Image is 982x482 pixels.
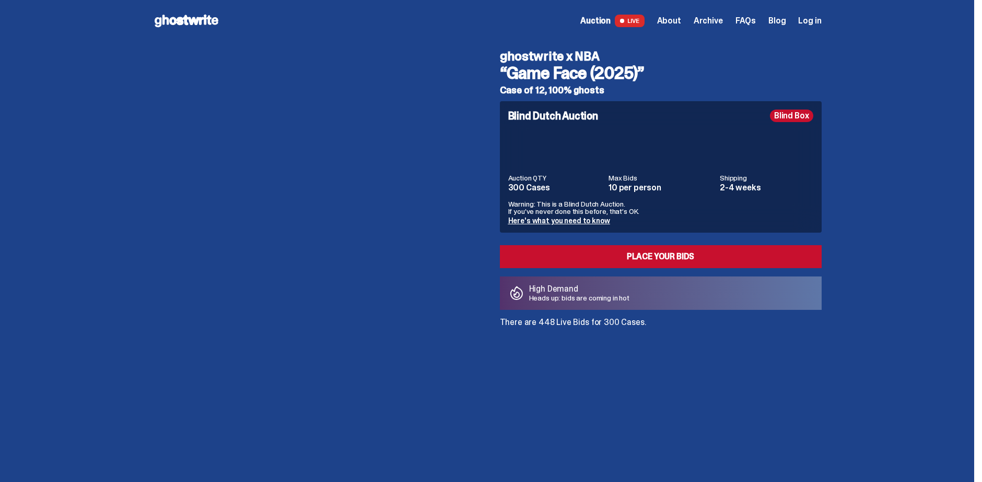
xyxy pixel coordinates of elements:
h4: Blind Dutch Auction [508,111,598,121]
dt: Max Bids [609,174,714,182]
h4: ghostwrite x NBA [500,50,822,63]
div: Blind Box [770,110,813,122]
dd: 2-4 weeks [720,184,813,192]
a: FAQs [735,17,756,25]
dd: 300 Cases [508,184,603,192]
h3: “Game Face (2025)” [500,65,822,81]
dt: Auction QTY [508,174,603,182]
p: High Demand [529,285,630,293]
span: LIVE [615,15,645,27]
p: There are 448 Live Bids for 300 Cases. [500,318,822,327]
a: Place your Bids [500,245,822,268]
p: Heads up: bids are coming in hot [529,294,630,302]
p: Warning: This is a Blind Dutch Auction. If you’ve never done this before, that’s OK. [508,200,813,215]
dt: Shipping [720,174,813,182]
a: About [657,17,681,25]
a: Archive [694,17,723,25]
h5: Case of 12, 100% ghosts [500,86,822,95]
a: Log in [798,17,821,25]
a: Here's what you need to know [508,216,610,225]
a: Auction LIVE [580,15,644,27]
dd: 10 per person [609,184,714,192]
span: Auction [580,17,611,25]
a: Blog [768,17,786,25]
